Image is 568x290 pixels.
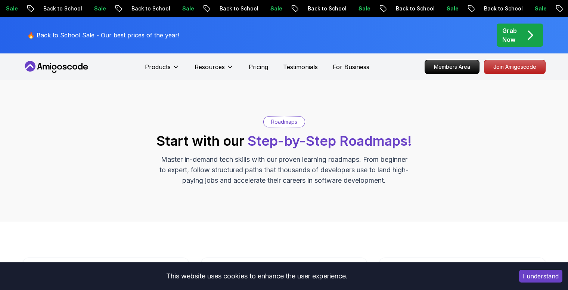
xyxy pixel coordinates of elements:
p: Back to School [37,5,88,12]
a: Testimonials [283,62,318,71]
p: 🔥 Back to School Sale - Our best prices of the year! [27,31,179,40]
p: Sale [88,5,112,12]
p: Back to School [390,5,441,12]
p: Back to School [302,5,353,12]
a: Pricing [249,62,268,71]
p: Back to School [214,5,264,12]
a: For Business [333,62,369,71]
button: Products [145,62,180,77]
p: Roadmaps [271,118,297,126]
p: Products [145,62,171,71]
a: Join Amigoscode [484,60,546,74]
p: Sale [176,5,200,12]
p: Sale [353,5,376,12]
p: Grab Now [502,26,517,44]
button: Resources [195,62,234,77]
p: Back to School [125,5,176,12]
p: Back to School [478,5,529,12]
span: Step-by-Step Roadmaps! [248,133,412,149]
p: Sale [441,5,465,12]
div: This website uses cookies to enhance the user experience. [6,268,508,284]
p: Master in-demand tech skills with our proven learning roadmaps. From beginner to expert, follow s... [159,154,410,186]
p: Join Amigoscode [484,60,545,74]
p: Resources [195,62,225,71]
h2: Start with our [156,133,412,148]
p: Members Area [425,60,479,74]
p: Sale [264,5,288,12]
button: Accept cookies [519,270,562,283]
p: Sale [529,5,553,12]
a: Members Area [425,60,479,74]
